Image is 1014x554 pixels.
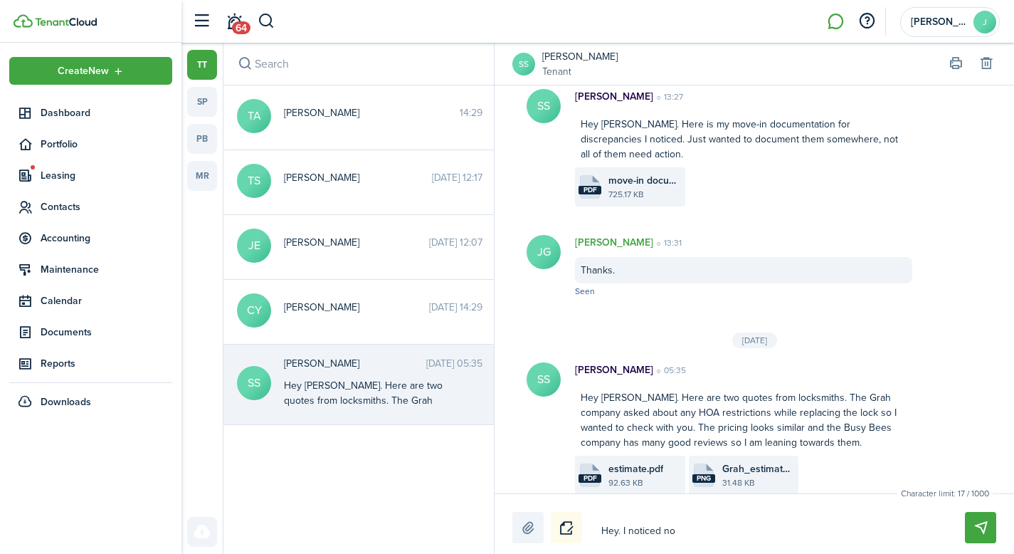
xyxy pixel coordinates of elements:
span: Dashboard [41,105,172,120]
input: search [223,43,494,85]
a: Notifications [221,4,248,40]
span: Accounting [41,231,172,246]
span: Documents [41,325,172,340]
a: Reports [9,350,172,377]
span: tyrek anzilotti [284,105,460,120]
span: Portfolio [41,137,172,152]
span: Maintenance [41,262,172,277]
button: Open menu [9,57,172,85]
button: Delete [976,54,996,74]
span: Contacts [41,199,172,214]
span: Create New [58,66,109,76]
span: estimate.pdf [608,461,663,476]
div: Hey [PERSON_NAME]. Here are two quotes from locksmiths. The Grah company asked about any HOA rest... [575,385,912,456]
avatar-text: J [973,11,996,33]
avatar-text: JG [527,235,561,269]
span: 64 [232,21,250,34]
avatar-text: SS [237,366,271,400]
file-extension: png [692,474,715,483]
file-extension: pdf [579,186,601,194]
p: [PERSON_NAME] [575,89,653,104]
span: Salil Sodhi [284,356,426,371]
time: 13:31 [653,236,682,249]
span: Downloads [41,394,91,409]
avatar-text: CY [237,293,271,328]
time: [DATE] 12:17 [432,170,482,185]
button: Open resource center [855,9,879,33]
avatar-text: SS [527,89,561,123]
p: [PERSON_NAME] [575,235,653,250]
a: sp [187,87,217,117]
time: [DATE] 05:35 [426,356,482,371]
small: Character limit: 17 / 1000 [897,487,993,500]
button: Search [258,9,275,33]
button: Search [235,54,255,74]
div: [DATE] [732,333,777,348]
time: 14:29 [460,105,482,120]
file-extension: pdf [579,474,601,483]
span: Grah_estimate.png [722,461,796,476]
button: Send [965,512,996,543]
avatar-text: TA [237,99,271,133]
p: [PERSON_NAME] [575,362,653,377]
div: Hey [PERSON_NAME]. Here are two quotes from locksmiths. The Grah company asked about any HOA rest... [284,378,462,498]
time: 05:35 [653,364,686,377]
time: [DATE] 12:07 [429,235,482,250]
button: Notice [551,512,582,543]
file-icon: File [579,464,601,487]
a: mr [187,161,217,191]
span: Leasing [41,168,172,183]
span: Jack Eddowes [284,235,429,250]
span: Jose [911,17,968,27]
div: Thanks. [575,257,912,283]
avatar-text: JE [237,229,271,263]
file-size: 92.63 KB [608,476,682,489]
button: Open sidebar [188,8,215,35]
a: Dashboard [9,99,172,127]
file-size: 31.48 KB [722,476,796,489]
time: 13:27 [653,90,683,103]
a: [PERSON_NAME] [542,49,618,64]
span: Thomas Suarez [284,170,432,185]
img: TenantCloud [35,18,97,26]
div: Hey [PERSON_NAME]. Here is my move-in documentation for discrepancies I noticed. Just wanted to d... [575,111,912,167]
a: SS [512,53,535,75]
img: TenantCloud [14,14,33,28]
span: move-in documentation.pdf [608,173,682,188]
span: Seen [575,285,595,298]
button: Print [946,54,966,74]
file-icon: File [579,175,601,199]
file-size: 725.17 KB [608,188,682,201]
span: Calendar [41,293,172,308]
time: [DATE] 14:29 [429,300,482,315]
span: Cheuk Ying Azure Ng [284,300,429,315]
a: tt [187,50,217,80]
a: pb [187,124,217,154]
a: Tenant [542,64,618,79]
span: Reports [41,356,172,371]
avatar-text: TS [237,164,271,198]
avatar-text: SS [527,362,561,397]
file-icon: File [692,464,715,487]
